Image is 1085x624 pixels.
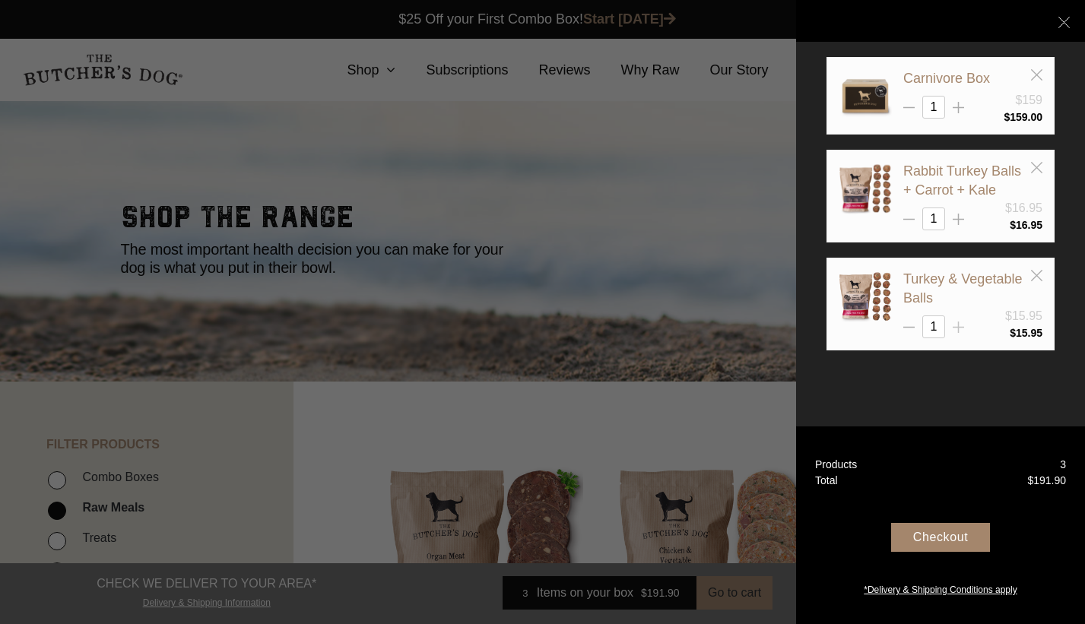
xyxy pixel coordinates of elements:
div: $159 [1015,91,1042,109]
bdi: 16.95 [1010,219,1042,231]
a: Rabbit Turkey Balls + Carrot + Kale [903,163,1021,198]
img: Carnivore Box [839,69,892,122]
bdi: 191.90 [1027,474,1066,486]
bdi: 159.00 [1004,111,1042,123]
span: $ [1004,111,1010,123]
div: Products [815,457,857,473]
div: 3 [1060,457,1066,473]
div: Total [815,473,838,489]
a: Carnivore Box [903,71,990,86]
bdi: 15.95 [1010,327,1042,339]
a: Products 3 Total $191.90 Checkout [796,426,1085,624]
div: $15.95 [1005,307,1042,325]
span: $ [1027,474,1033,486]
div: Checkout [891,523,990,552]
span: $ [1010,327,1016,339]
img: Rabbit Turkey Balls + Carrot + Kale [839,162,892,215]
div: $16.95 [1005,199,1042,217]
a: Turkey & Vegetable Balls [903,271,1022,306]
img: Turkey & Vegetable Balls [839,270,892,323]
span: $ [1010,219,1016,231]
a: *Delivery & Shipping Conditions apply [796,579,1085,597]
